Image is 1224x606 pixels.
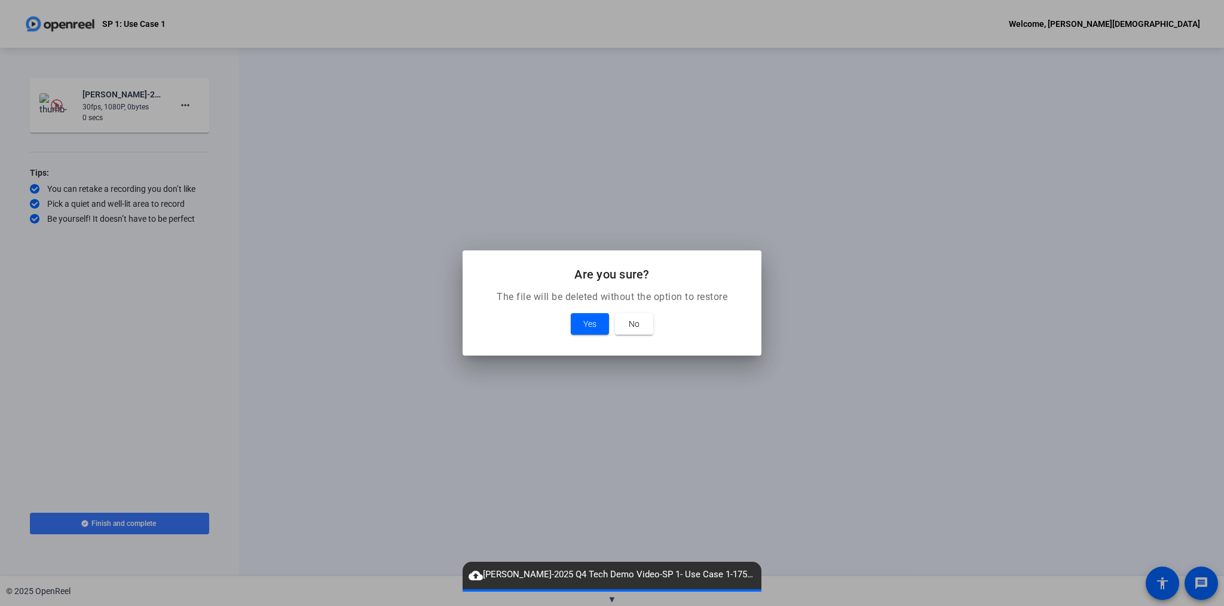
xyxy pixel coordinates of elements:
span: [PERSON_NAME]-2025 Q4 Tech Demo Video-SP 1- Use Case 1-1757339513215-webcam [463,568,761,582]
p: The file will be deleted without the option to restore [477,290,747,304]
span: ▼ [608,594,617,605]
span: No [629,317,639,331]
mat-icon: cloud_upload [469,568,483,583]
button: No [615,313,653,335]
h2: Are you sure? [477,265,747,284]
button: Yes [571,313,609,335]
span: Yes [583,317,596,331]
